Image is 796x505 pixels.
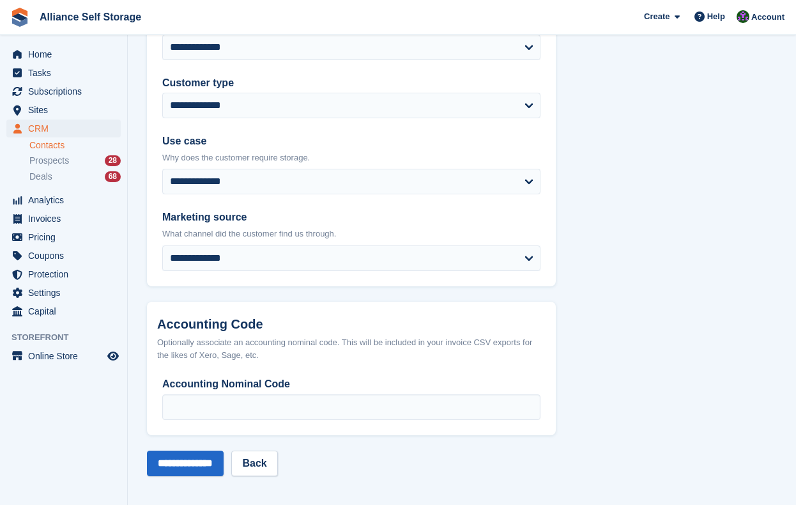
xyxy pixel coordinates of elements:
span: Invoices [28,210,105,228]
div: 28 [105,155,121,166]
h2: Accounting Code [157,317,546,332]
span: Tasks [28,64,105,82]
span: Capital [28,302,105,320]
a: menu [6,284,121,302]
span: Prospects [29,155,69,167]
span: Coupons [28,247,105,265]
label: Customer type [162,75,540,91]
a: menu [6,347,121,365]
a: Contacts [29,139,121,151]
div: Optionally associate an accounting nominal code. This will be included in your invoice CSV export... [157,336,546,361]
a: Prospects 28 [29,154,121,167]
a: menu [6,247,121,265]
label: Use case [162,134,540,149]
span: Sites [28,101,105,119]
a: menu [6,101,121,119]
a: Back [231,451,277,476]
img: Romilly Norton [737,10,749,23]
a: menu [6,82,121,100]
span: Analytics [28,191,105,209]
a: menu [6,265,121,283]
span: Protection [28,265,105,283]
a: menu [6,45,121,63]
span: Settings [28,284,105,302]
a: menu [6,210,121,228]
a: Deals 68 [29,170,121,183]
p: Why does the customer require storage. [162,151,540,164]
a: menu [6,120,121,137]
img: stora-icon-8386f47178a22dfd0bd8f6a31ec36ba5ce8667c1dd55bd0f319d3a0aa187defe.svg [10,8,29,27]
p: What channel did the customer find us through. [162,228,540,240]
a: menu [6,302,121,320]
span: Create [644,10,670,23]
a: Alliance Self Storage [34,6,146,27]
label: Accounting Nominal Code [162,377,540,392]
span: Home [28,45,105,63]
a: menu [6,191,121,209]
span: CRM [28,120,105,137]
span: Storefront [11,331,127,344]
div: 68 [105,171,121,182]
span: Account [751,11,785,24]
a: menu [6,228,121,246]
a: menu [6,64,121,82]
span: Pricing [28,228,105,246]
span: Subscriptions [28,82,105,100]
span: Deals [29,171,52,183]
span: Help [707,10,725,23]
label: Marketing source [162,210,540,225]
span: Online Store [28,347,105,365]
a: Preview store [105,348,121,364]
